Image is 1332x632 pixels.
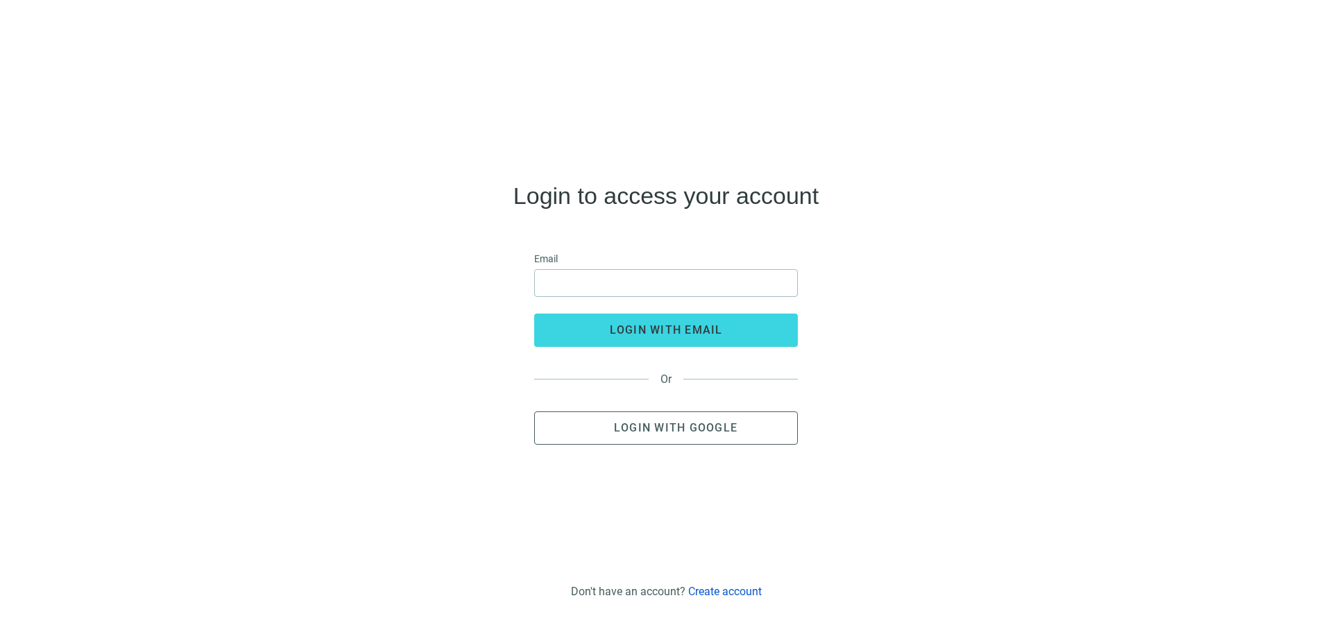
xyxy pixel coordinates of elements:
span: login with email [610,323,723,336]
h4: Login to access your account [513,185,819,207]
button: login with email [534,314,798,347]
span: Email [534,251,558,266]
button: Login with Google [534,411,798,445]
span: Login with Google [614,421,737,434]
div: Don't have an account? [571,585,762,598]
a: Create account [688,585,762,598]
span: Or [649,373,683,386]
